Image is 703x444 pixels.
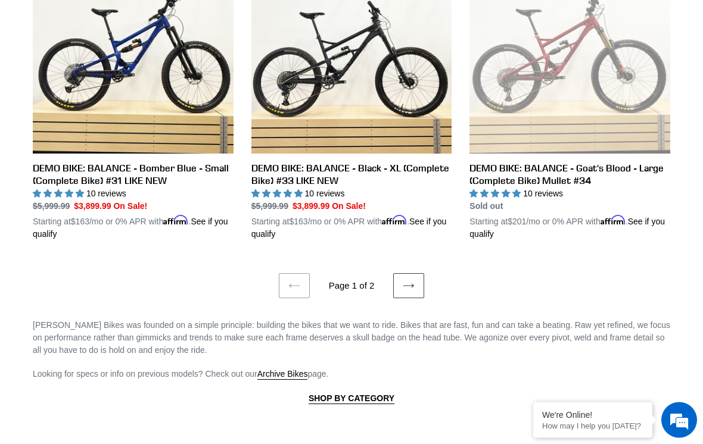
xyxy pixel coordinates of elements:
p: [PERSON_NAME] Bikes was founded on a simple principle: building the bikes that we want to ride. B... [33,320,670,357]
div: Chat with us now [80,67,218,82]
li: Page 1 of 2 [312,280,391,293]
strong: SHOP BY CATEGORY [309,394,394,404]
img: d_696896380_company_1647369064580_696896380 [38,60,68,89]
div: We're Online! [542,410,643,420]
div: Navigation go back [13,65,31,83]
textarea: Type your message and hit 'Enter' [6,308,227,349]
span: Looking for specs or info on previous models? Check out our page. [33,370,329,380]
span: We're online! [69,141,164,261]
a: SHOP BY CATEGORY [309,394,394,405]
p: How may I help you today? [542,421,643,430]
a: Archive Bikes [257,370,308,380]
div: Minimize live chat window [195,6,224,35]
